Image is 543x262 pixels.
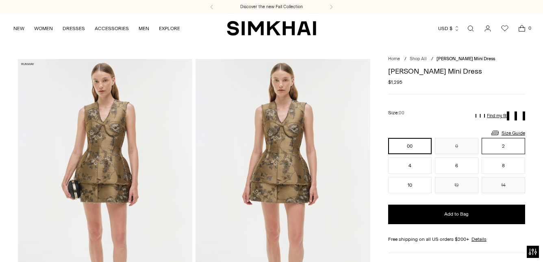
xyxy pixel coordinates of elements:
div: / [404,56,406,63]
a: Open cart modal [514,20,530,37]
a: Wishlist [497,20,513,37]
h1: [PERSON_NAME] Mini Dress [388,68,525,75]
button: 6 [435,157,478,174]
button: 0 [435,138,478,154]
a: SIMKHAI [227,20,316,36]
button: USD $ [438,20,460,37]
nav: breadcrumbs [388,56,525,63]
span: Add to Bag [444,211,469,218]
a: NEW [13,20,24,37]
span: $1,295 [388,79,402,86]
a: EXPLORE [159,20,180,37]
a: Size Guide [490,128,525,138]
a: Go to the account page [480,20,496,37]
button: 00 [388,138,432,154]
a: Discover the new Fall Collection [240,4,303,10]
a: ACCESSORIES [95,20,129,37]
label: Size: [388,109,404,117]
a: Shop All [410,56,427,61]
span: 0 [526,24,533,32]
div: / [431,56,433,63]
button: 12 [435,177,478,193]
span: 00 [399,110,404,116]
a: Home [388,56,400,61]
button: 10 [388,177,432,193]
a: MEN [139,20,149,37]
span: [PERSON_NAME] Mini Dress [437,56,495,61]
div: Free shipping on all US orders $200+ [388,236,525,243]
button: 14 [482,177,525,193]
a: Open search modal [463,20,479,37]
a: Details [471,236,487,243]
button: 2 [482,138,525,154]
button: 8 [482,157,525,174]
a: DRESSES [63,20,85,37]
button: 4 [388,157,432,174]
button: Add to Bag [388,205,525,224]
a: WOMEN [34,20,53,37]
